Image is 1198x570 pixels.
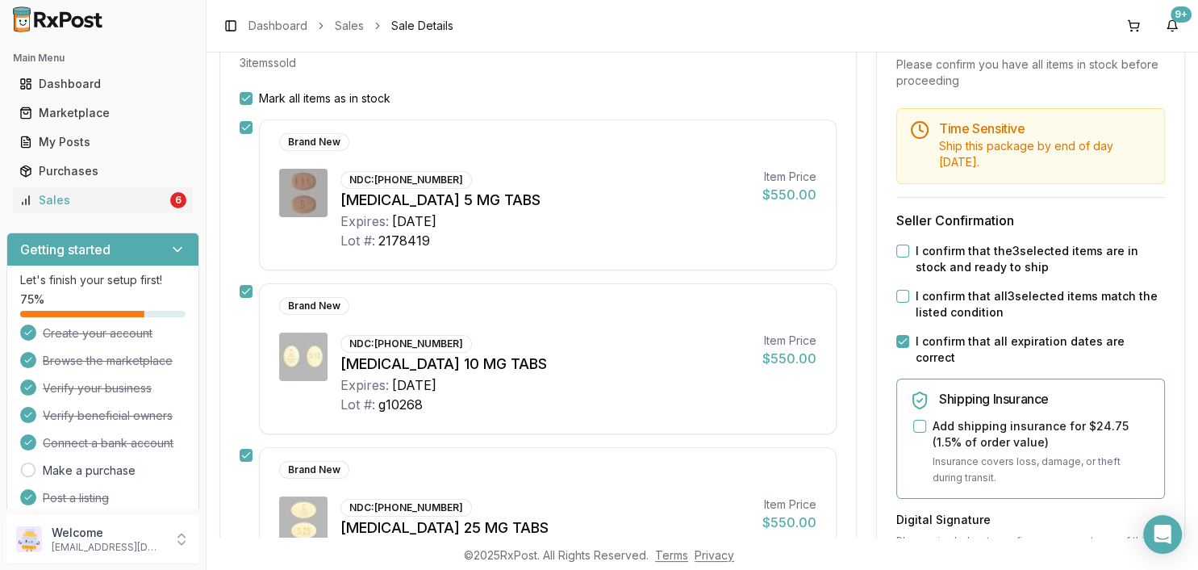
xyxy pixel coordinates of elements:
[939,139,1113,169] span: Ship this package by end of day [DATE] .
[695,548,734,562] a: Privacy
[391,18,453,34] span: Sale Details
[20,272,186,288] p: Let's finish your setup first!
[13,128,193,157] a: My Posts
[762,169,816,185] div: Item Price
[340,353,749,375] div: [MEDICAL_DATA] 10 MG TABS
[43,353,173,369] span: Browse the marketplace
[762,349,816,368] div: $550.00
[916,243,1165,275] label: I confirm that the 3 selected items are in stock and ready to ship
[340,189,749,212] div: [MEDICAL_DATA] 5 MG TABS
[392,375,436,395] div: [DATE]
[43,408,173,424] span: Verify beneficial owners
[6,187,199,213] button: Sales6
[933,454,1151,485] p: Insurance covers loss, damage, or theft during transit.
[52,525,164,541] p: Welcome
[896,512,1165,528] h3: Digital Signature
[896,534,1165,560] p: Please sign below to confirm your acceptance of this order
[13,157,193,186] a: Purchases
[43,435,173,451] span: Connect a bank account
[43,490,109,506] span: Post a listing
[655,548,688,562] a: Terms
[19,105,186,121] div: Marketplace
[248,18,307,34] a: Dashboard
[19,76,186,92] div: Dashboard
[240,55,296,71] p: 3 item s sold
[916,333,1165,366] label: I confirm that all expiration dates are correct
[939,122,1151,135] h5: Time Sensitive
[13,69,193,98] a: Dashboard
[6,71,199,97] button: Dashboard
[340,231,375,250] div: Lot #:
[1159,13,1185,39] button: 9+
[896,211,1165,230] h3: Seller Confirmation
[340,499,472,517] div: NDC: [PHONE_NUMBER]
[52,541,164,554] p: [EMAIL_ADDRESS][DOMAIN_NAME]
[43,380,152,396] span: Verify your business
[6,129,199,155] button: My Posts
[896,57,1165,89] div: Please confirm you have all items in stock before proceeding
[340,335,472,353] div: NDC: [PHONE_NUMBER]
[762,185,816,204] div: $550.00
[279,497,328,545] img: Jardiance 25 MG TABS
[43,463,136,479] a: Make a purchase
[335,18,364,34] a: Sales
[279,169,328,217] img: Eliquis 5 MG TABS
[1171,6,1192,23] div: 9+
[916,288,1165,321] label: I confirm that all 3 selected items match the listed condition
[340,171,472,189] div: NDC: [PHONE_NUMBER]
[378,231,430,250] div: 2178419
[13,186,193,215] a: Sales6
[279,461,349,479] div: Brand New
[279,133,349,151] div: Brand New
[378,395,423,414] div: g10268
[6,100,199,126] button: Marketplace
[762,513,816,532] div: $550.00
[19,163,186,179] div: Purchases
[1143,515,1182,554] div: Open Intercom Messenger
[13,52,193,65] h2: Main Menu
[170,192,186,208] div: 6
[20,240,111,259] h3: Getting started
[279,333,328,381] img: Jardiance 10 MG TABS
[19,192,167,208] div: Sales
[19,134,186,150] div: My Posts
[248,18,453,34] nav: breadcrumb
[6,6,110,32] img: RxPost Logo
[939,392,1151,405] h5: Shipping Insurance
[16,526,42,552] img: User avatar
[6,158,199,184] button: Purchases
[392,212,436,231] div: [DATE]
[279,297,349,315] div: Brand New
[340,517,749,539] div: [MEDICAL_DATA] 25 MG TABS
[340,212,389,231] div: Expires:
[43,325,152,342] span: Create your account
[762,497,816,513] div: Item Price
[259,90,390,107] label: Mark all items as in stock
[762,333,816,349] div: Item Price
[933,418,1151,451] label: Add shipping insurance for $24.75 ( 1.5 % of order value)
[20,291,44,308] span: 75 %
[340,375,389,395] div: Expires:
[13,98,193,128] a: Marketplace
[340,395,375,414] div: Lot #:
